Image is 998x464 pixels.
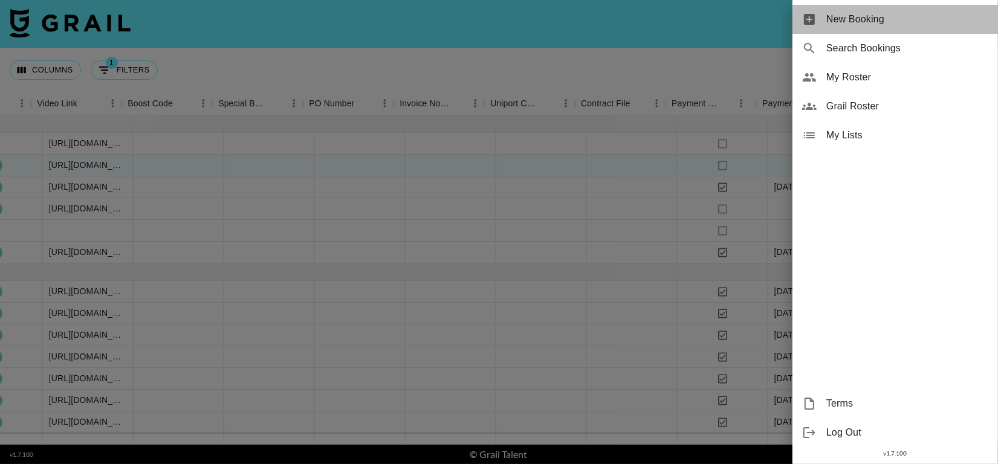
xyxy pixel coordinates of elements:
div: My Roster [792,63,998,92]
span: Search Bookings [826,41,988,56]
div: Terms [792,389,998,418]
span: Terms [826,396,988,411]
div: My Lists [792,121,998,150]
span: My Roster [826,70,988,85]
span: New Booking [826,12,988,27]
div: v 1.7.100 [792,447,998,460]
span: My Lists [826,128,988,143]
span: Log Out [826,425,988,440]
span: Grail Roster [826,99,988,114]
div: New Booking [792,5,998,34]
div: Log Out [792,418,998,447]
div: Search Bookings [792,34,998,63]
div: Grail Roster [792,92,998,121]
